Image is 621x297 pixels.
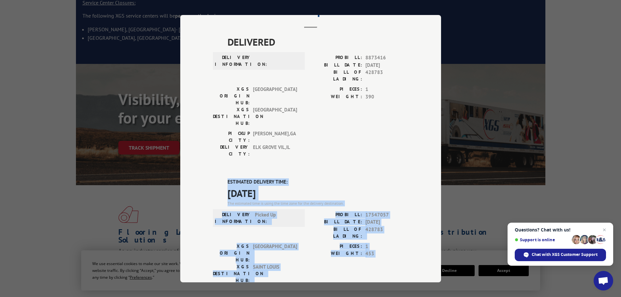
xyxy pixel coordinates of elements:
label: DELIVERY CITY: [213,144,250,157]
span: DELIVERED [228,35,408,49]
span: 428783 [365,69,408,82]
span: 428783 [365,226,408,239]
span: Chat with XGS Customer Support [515,249,606,261]
span: ELK GROVE VIL , IL [253,144,297,157]
label: WEIGHT: [311,250,362,258]
span: Support is online [515,237,569,242]
span: [GEOGRAPHIC_DATA] [253,243,297,263]
label: DELIVERY INFORMATION: [215,54,252,68]
label: XGS ORIGIN HUB: [213,243,250,263]
label: PIECES: [311,86,362,93]
label: BILL OF LADING: [311,69,362,82]
a: Open chat [594,271,613,290]
label: BILL DATE: [311,61,362,69]
span: 453 [365,250,408,258]
label: BILL OF LADING: [311,226,362,239]
span: [GEOGRAPHIC_DATA] [253,106,297,127]
label: ESTIMATED DELIVERY TIME: [228,178,408,186]
label: DELIVERY INFORMATION: [215,211,252,225]
div: The estimated time is using the time zone for the delivery destination. [228,200,408,206]
span: Questions? Chat with us! [515,227,606,232]
span: [DATE] [365,218,408,226]
span: [DATE] [228,186,408,200]
span: 1 [365,243,408,250]
label: PICKUP CITY: [213,130,250,144]
span: [PERSON_NAME] , GA [253,130,297,144]
label: PIECES: [311,243,362,250]
h2: Track Shipment [213,6,408,18]
label: XGS ORIGIN HUB: [213,86,250,106]
label: XGS DESTINATION HUB: [213,106,250,127]
span: Chat with XGS Customer Support [532,252,598,258]
span: [DATE] [365,61,408,69]
span: 390 [365,93,408,100]
label: WEIGHT: [311,93,362,100]
span: 8873416 [365,54,408,62]
span: 17547057 [365,211,408,218]
span: [GEOGRAPHIC_DATA] [253,86,297,106]
label: PROBILL: [311,54,362,62]
label: PROBILL: [311,211,362,218]
label: BILL DATE: [311,218,362,226]
span: Picked Up [255,211,299,225]
span: 1 [365,86,408,93]
span: SAINT LOUIS [253,263,297,284]
label: XGS DESTINATION HUB: [213,263,250,284]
